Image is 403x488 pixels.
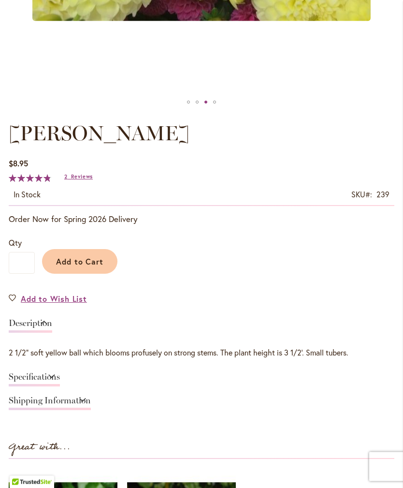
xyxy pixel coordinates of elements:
div: NETTIE [210,95,219,110]
div: 2 1/2" soft yellow ball which blooms profusely on strong stems. The plant height is 3 1/2'. Small... [9,348,394,359]
a: 2 Reviews [64,174,93,180]
strong: Great with... [9,440,71,456]
div: Availability [14,190,41,201]
span: Add to Cart [56,257,104,267]
a: Shipping Information [9,397,91,411]
div: 239 [376,190,389,201]
span: In stock [14,190,41,200]
span: Reviews [71,174,93,180]
div: 97% [9,175,51,182]
div: NETTIE [193,95,201,110]
a: Description [9,319,52,333]
div: NETTIE [201,95,210,110]
span: $8.95 [9,159,28,169]
strong: SKU [351,190,372,200]
span: Add to Wish List [21,294,87,305]
button: Add to Cart [42,250,117,274]
a: Add to Wish List [9,294,87,305]
span: 2 [64,174,68,180]
div: Detailed Product Info [9,314,394,416]
iframe: Launch Accessibility Center [7,454,34,481]
p: Order Now for Spring 2026 Delivery [9,214,394,225]
a: Specifications [9,373,60,387]
span: [PERSON_NAME] [9,121,189,146]
div: NETTIE [184,95,193,110]
span: Qty [9,238,22,248]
